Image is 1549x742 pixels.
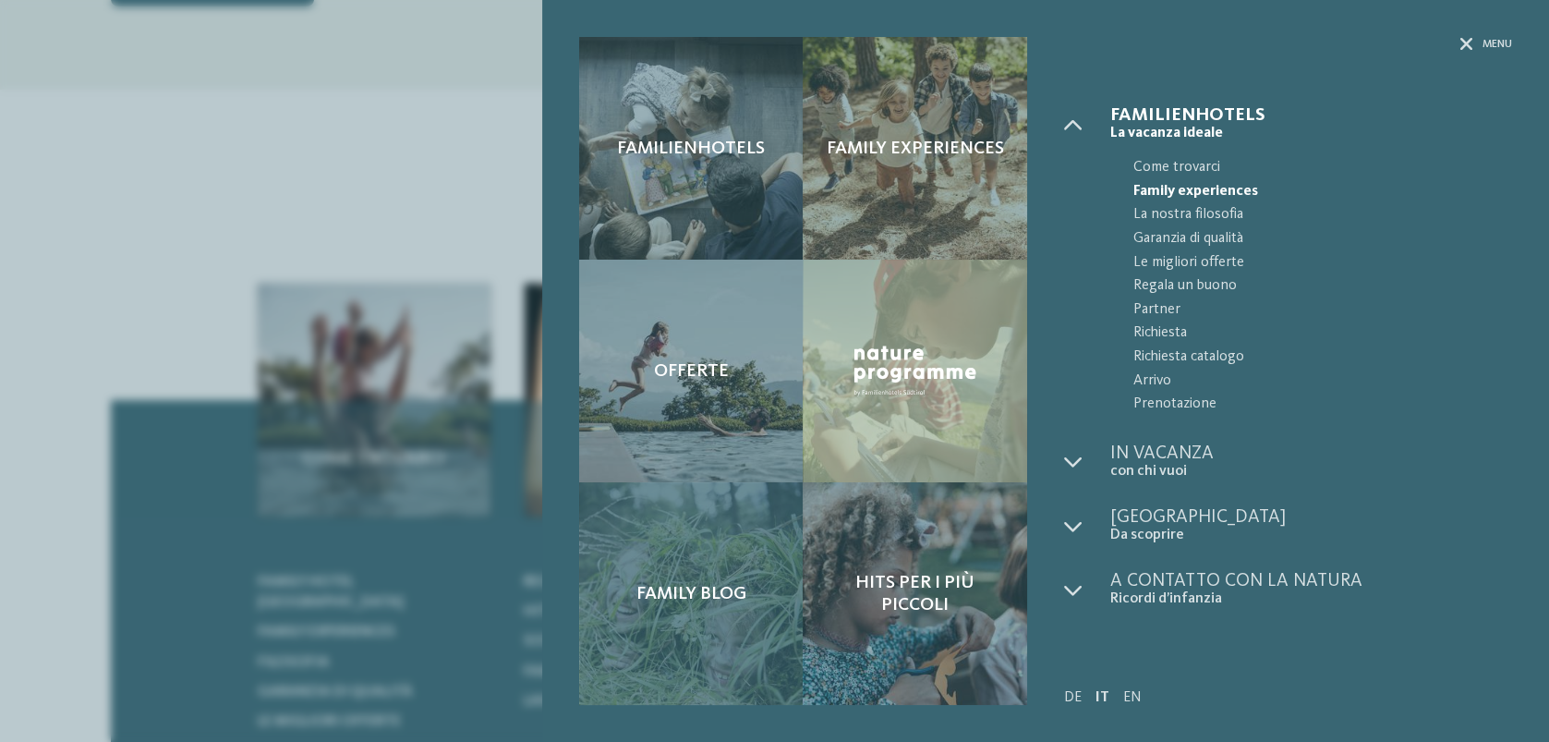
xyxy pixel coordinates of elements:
[1110,572,1512,608] a: A contatto con la natura Ricordi d’infanzia
[821,572,1009,616] span: Hits per i più piccoli
[1110,274,1512,298] a: Regala un buono
[1110,106,1512,142] a: Familienhotels La vacanza ideale
[1110,346,1512,370] a: Richiesta catalogo
[579,37,804,260] a: Quale family experience volete vivere? Familienhotels
[1133,370,1512,394] span: Arrivo
[1133,346,1512,370] span: Richiesta catalogo
[1095,690,1109,705] a: IT
[654,360,729,383] span: Offerte
[617,138,765,160] span: Familienhotels
[849,341,981,400] img: Nature Programme
[1133,251,1512,275] span: Le migliori offerte
[1110,322,1512,346] a: Richiesta
[1133,274,1512,298] span: Regala un buono
[803,260,1027,482] a: Quale family experience volete vivere? Nature Programme
[1133,322,1512,346] span: Richiesta
[1110,156,1512,180] a: Come trovarci
[1133,156,1512,180] span: Come trovarci
[1110,125,1512,142] span: La vacanza ideale
[1110,527,1512,544] span: Da scoprire
[1064,690,1082,705] a: DE
[1123,690,1142,705] a: EN
[1133,393,1512,417] span: Prenotazione
[1133,298,1512,322] span: Partner
[1110,180,1512,204] a: Family experiences
[579,260,804,482] a: Quale family experience volete vivere? Offerte
[803,482,1027,705] a: Quale family experience volete vivere? Hits per i più piccoli
[1110,298,1512,322] a: Partner
[1110,508,1512,544] a: [GEOGRAPHIC_DATA] Da scoprire
[579,482,804,705] a: Quale family experience volete vivere? Family Blog
[1482,37,1512,53] span: Menu
[1110,227,1512,251] a: Garanzia di qualità
[1110,393,1512,417] a: Prenotazione
[636,583,746,605] span: Family Blog
[1110,508,1512,527] span: [GEOGRAPHIC_DATA]
[1133,203,1512,227] span: La nostra filosofia
[1110,444,1512,480] a: In vacanza con chi vuoi
[1110,463,1512,480] span: con chi vuoi
[1110,203,1512,227] a: La nostra filosofia
[827,138,1004,160] span: Family experiences
[1110,370,1512,394] a: Arrivo
[1110,444,1512,463] span: In vacanza
[1110,572,1512,590] span: A contatto con la natura
[1110,106,1512,125] span: Familienhotels
[1133,180,1512,204] span: Family experiences
[803,37,1027,260] a: Quale family experience volete vivere? Family experiences
[1133,227,1512,251] span: Garanzia di qualità
[1110,590,1512,608] span: Ricordi d’infanzia
[1110,251,1512,275] a: Le migliori offerte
